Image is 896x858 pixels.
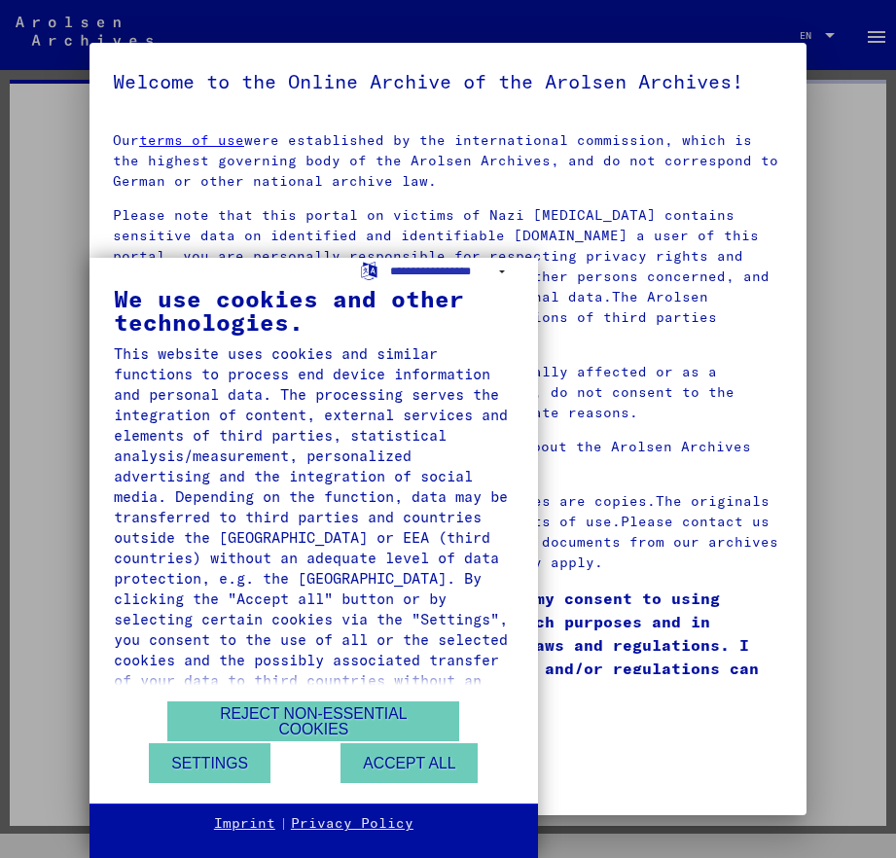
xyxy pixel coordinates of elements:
[114,343,514,711] div: This website uses cookies and similar functions to process end device information and personal da...
[149,743,270,783] button: Settings
[340,743,478,783] button: Accept all
[214,814,275,834] a: Imprint
[114,287,514,334] div: We use cookies and other technologies.
[167,701,459,741] button: Reject non-essential cookies
[291,814,413,834] a: Privacy Policy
